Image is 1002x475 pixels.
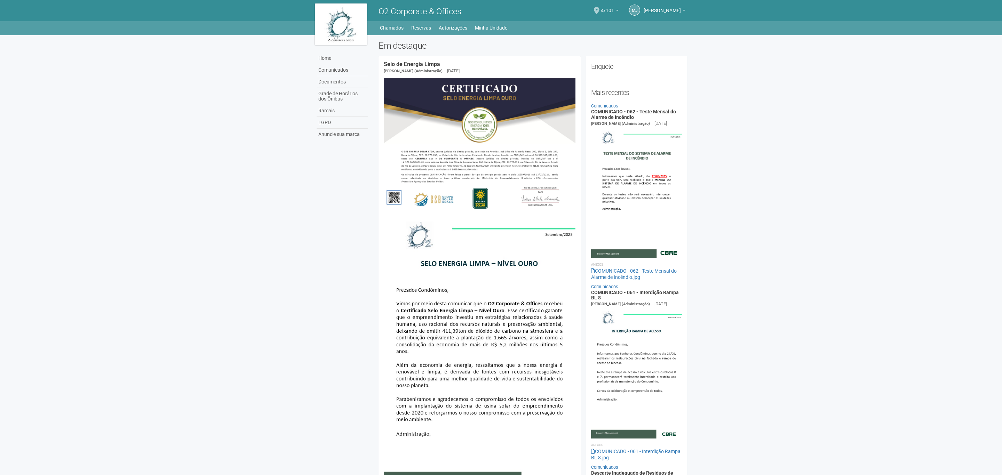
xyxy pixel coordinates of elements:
a: Reservas [411,23,431,33]
a: Chamados [380,23,404,33]
a: Home [317,53,368,64]
a: LGPD [317,117,368,129]
img: COMUNICADO%20-%20054%20-%20Selo%20de%20Energia%20Limpa%20-%20P%C3%A1g.%202.jpg [384,78,575,214]
a: Comunicados [317,64,368,76]
a: Selo de Energia Limpa [384,61,440,67]
h2: Enquete [591,61,682,72]
a: 4/101 [601,9,619,14]
a: COMUNICADO - 062 - Teste Mensal do Alarme de Incêndio.jpg [591,268,677,280]
a: COMUNICADO - 061 - Interdição Rampa BL 8 [591,290,679,300]
div: [DATE] [654,120,667,127]
span: O2 Corporate & Offices [379,7,461,16]
a: Comunicados [591,103,618,108]
a: COMUNICADO - 062 - Teste Mensal do Alarme de Incêndio [591,109,676,120]
a: [PERSON_NAME] [644,9,685,14]
a: Comunicados [591,284,618,289]
span: [PERSON_NAME] (Administração) [384,69,443,73]
span: 4/101 [601,1,614,13]
a: Documentos [317,76,368,88]
div: [DATE] [654,301,667,307]
a: Minha Unidade [475,23,507,33]
a: MJ [629,5,640,16]
h2: Em destaque [379,40,687,51]
img: COMUNICADO%20-%20061%20-%20Interdi%C3%A7%C3%A3o%20Rampa%20BL%208.jpg [591,307,682,438]
a: Comunicados [591,465,618,470]
div: [DATE] [447,68,460,74]
img: logo.jpg [315,3,367,45]
li: Anexos [591,442,682,448]
a: Grade de Horários dos Ônibus [317,88,368,105]
span: Marcelle Junqueiro [644,1,681,13]
span: [PERSON_NAME] (Administração) [591,302,650,306]
img: COMUNICADO%20-%20062%20-%20Teste%20Mensal%20do%20Alarme%20de%20Inc%C3%AAndio.jpg [591,127,682,258]
span: [PERSON_NAME] (Administração) [591,121,650,126]
a: Ramais [317,105,368,117]
li: Anexos [591,261,682,268]
a: Anuncie sua marca [317,129,368,140]
h2: Mais recentes [591,87,682,98]
a: COMUNICADO - 061 - Interdição Rampa BL 8.jpg [591,449,681,460]
a: Autorizações [439,23,467,33]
